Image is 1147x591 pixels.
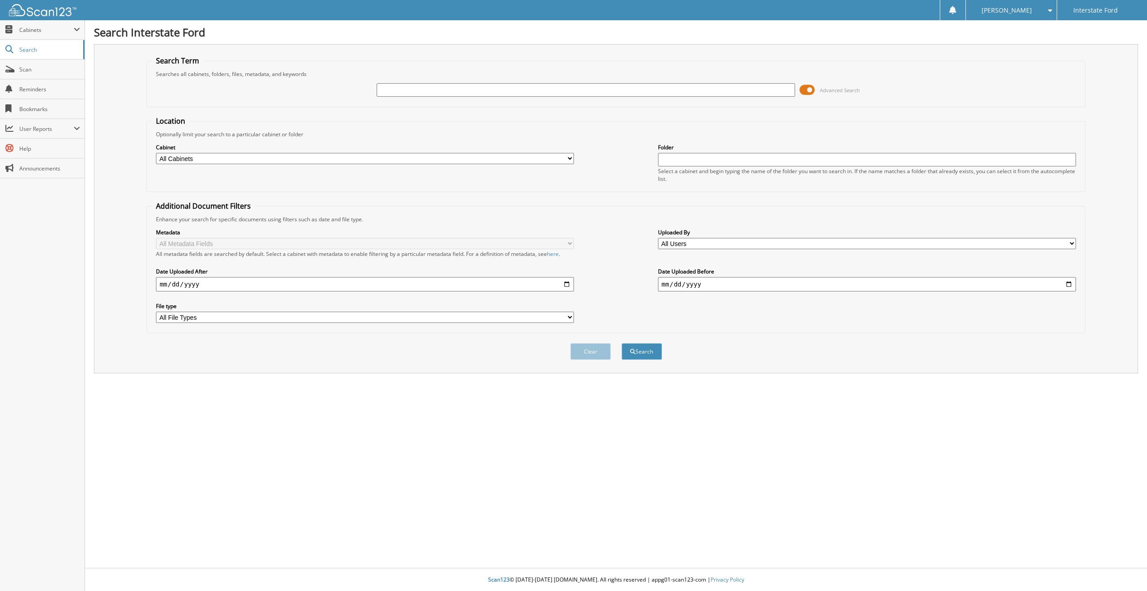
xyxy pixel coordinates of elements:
[19,105,80,113] span: Bookmarks
[658,143,1076,151] label: Folder
[156,302,574,310] label: File type
[156,250,574,258] div: All metadata fields are searched by default. Select a cabinet with metadata to enable filtering b...
[156,228,574,236] label: Metadata
[19,46,79,54] span: Search
[9,4,76,16] img: scan123-logo-white.svg
[151,130,1080,138] div: Optionally limit your search to a particular cabinet or folder
[622,343,662,360] button: Search
[982,8,1032,13] span: [PERSON_NAME]
[151,215,1080,223] div: Enhance your search for specific documents using filters such as date and file type.
[658,167,1076,183] div: Select a cabinet and begin typing the name of the folder you want to search in. If the name match...
[85,569,1147,591] div: © [DATE]-[DATE] [DOMAIN_NAME]. All rights reserved | appg01-scan123-com |
[658,277,1076,291] input: end
[570,343,611,360] button: Clear
[19,125,74,133] span: User Reports
[711,576,744,583] a: Privacy Policy
[151,56,204,66] legend: Search Term
[156,277,574,291] input: start
[1073,8,1118,13] span: Interstate Ford
[658,228,1076,236] label: Uploaded By
[547,250,559,258] a: here
[156,143,574,151] label: Cabinet
[19,66,80,73] span: Scan
[19,85,80,93] span: Reminders
[94,25,1138,40] h1: Search Interstate Ford
[19,26,74,34] span: Cabinets
[151,201,255,211] legend: Additional Document Filters
[156,268,574,275] label: Date Uploaded After
[151,116,190,126] legend: Location
[19,165,80,172] span: Announcements
[488,576,510,583] span: Scan123
[151,70,1080,78] div: Searches all cabinets, folders, files, metadata, and keywords
[820,87,860,94] span: Advanced Search
[658,268,1076,275] label: Date Uploaded Before
[19,145,80,152] span: Help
